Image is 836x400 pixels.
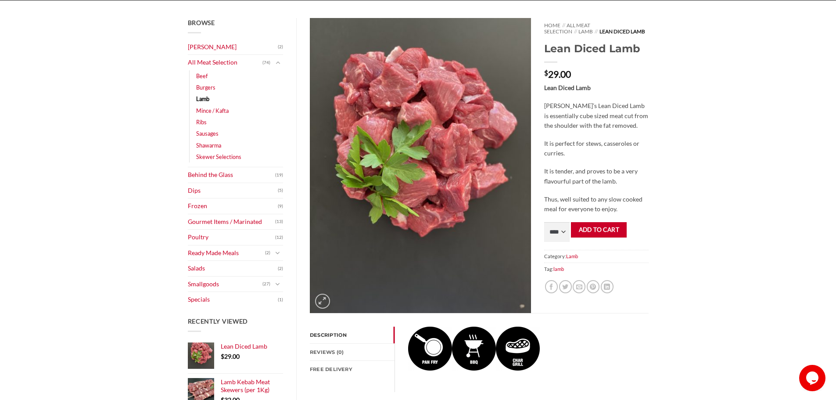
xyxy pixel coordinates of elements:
[310,18,531,313] img: Lean Diced Lamb
[273,248,283,258] button: Toggle
[559,280,572,293] a: Share on Twitter
[553,266,564,272] a: lamb
[188,317,248,325] span: Recently Viewed
[544,166,648,186] p: It is tender, and proves to be a very flavourful part of the lamb.
[188,214,276,230] a: Gourmet Items / Marinated
[275,169,283,182] span: (19)
[221,378,270,393] span: Lamb Kebab Meat Skewers (per 1Kg)
[545,280,558,293] a: Share on Facebook
[262,277,270,291] span: (27)
[188,40,278,55] a: [PERSON_NAME]
[544,250,648,263] span: Category:
[265,246,270,259] span: (2)
[278,40,283,54] span: (2)
[273,58,283,68] button: Toggle
[278,293,283,306] span: (1)
[544,69,548,76] span: $
[188,230,276,245] a: Poultry
[799,365,827,391] iframe: chat widget
[566,253,578,259] a: Lamb
[196,151,241,162] a: Skewer Selections
[196,93,209,105] a: Lamb
[196,70,208,82] a: Beef
[278,262,283,275] span: (2)
[188,198,278,214] a: Frozen
[188,277,263,292] a: Smallgoods
[544,263,648,275] span: Tag:
[544,84,591,91] strong: Lean Diced Lamb
[221,378,283,394] a: Lamb Kebab Meat Skewers (per 1Kg)
[196,82,215,93] a: Burgers
[573,280,585,293] a: Email to a Friend
[188,183,278,198] a: Dips
[188,261,278,276] a: Salads
[599,28,645,35] span: Lean Diced Lamb
[188,167,276,183] a: Behind the Glass
[275,215,283,228] span: (13)
[310,361,395,378] a: FREE Delivery
[496,327,540,371] img: Lean Diced Lamb
[544,42,648,55] h1: Lean Diced Lamb
[275,231,283,244] span: (12)
[310,344,395,360] a: Reviews (0)
[601,280,614,293] a: Share on LinkedIn
[452,327,496,371] img: Lean Diced Lamb
[578,28,593,35] a: Lamb
[196,128,219,139] a: Sausages
[544,22,590,35] a: All Meat Selection
[587,280,599,293] a: Pin on Pinterest
[196,105,229,116] a: Mince / Kafta
[221,353,224,360] span: $
[310,327,395,343] a: Description
[315,294,330,309] a: Zoom
[562,22,565,29] span: //
[262,56,270,69] span: (74)
[188,55,263,70] a: All Meat Selection
[221,353,240,360] bdi: 29.00
[544,195,648,214] p: Thus, well suited to any slow cooked meal for everyone to enjoy.
[574,28,577,35] span: //
[544,139,648,159] p: It is perfect for stews, casseroles or curries.
[544,101,648,131] p: [PERSON_NAME]’s Lean Diced Lamb is essentially cube sized meat cut from the shoulder with the fat...
[221,342,283,350] a: Lean Diced Lamb
[273,279,283,289] button: Toggle
[544,22,560,29] a: Home
[278,200,283,213] span: (9)
[278,184,283,197] span: (5)
[221,342,267,350] span: Lean Diced Lamb
[188,292,278,307] a: Specials
[595,28,598,35] span: //
[408,327,452,371] img: Lean Diced Lamb
[196,116,207,128] a: Ribs
[188,245,266,261] a: Ready Made Meals
[571,222,627,238] button: Add to cart
[196,140,221,151] a: Shawarma
[188,19,215,26] span: Browse
[544,68,571,79] bdi: 29.00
